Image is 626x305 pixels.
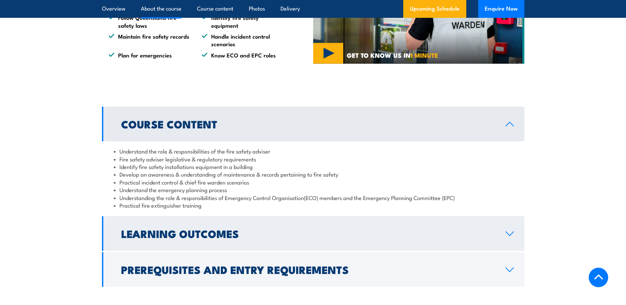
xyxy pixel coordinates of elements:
span: GET TO KNOW US IN [347,52,438,58]
li: Fire safety adviser legislative & regulatory requirements [114,155,512,163]
li: Understand the role & responsibilities of the fire safety adviser [114,147,512,155]
li: Develop an awareness & understanding of maintenance & records pertaining to fire safety [114,170,512,178]
h2: Prerequisites and Entry Requirements [121,265,495,274]
h2: Course Content [121,119,495,128]
a: Learning Outcomes [102,216,524,251]
a: Prerequisites and Entry Requirements [102,252,524,287]
li: Follow Queensland fire safety laws [109,14,190,29]
li: Practical incident control & chief fire warden scenarios [114,178,512,186]
li: Understanding the role & responsibilities of Emergency Control Organisation(ECO) members and the ... [114,194,512,201]
li: Identify fire safety installations equipment in a building [114,163,512,170]
a: Course Content [102,107,524,141]
li: Understand the emergency planning process [114,186,512,193]
li: Know ECO and EPC roles [202,51,283,59]
li: Practical fire extinguisher training [114,201,512,209]
h2: Learning Outcomes [121,229,495,238]
li: Maintain fire safety records [109,32,190,48]
li: Handle incident control scenarios [202,32,283,48]
li: Plan for emergencies [109,51,190,59]
li: Identify fire safety equipment [202,14,283,29]
strong: 1 MINUTE [411,50,438,60]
